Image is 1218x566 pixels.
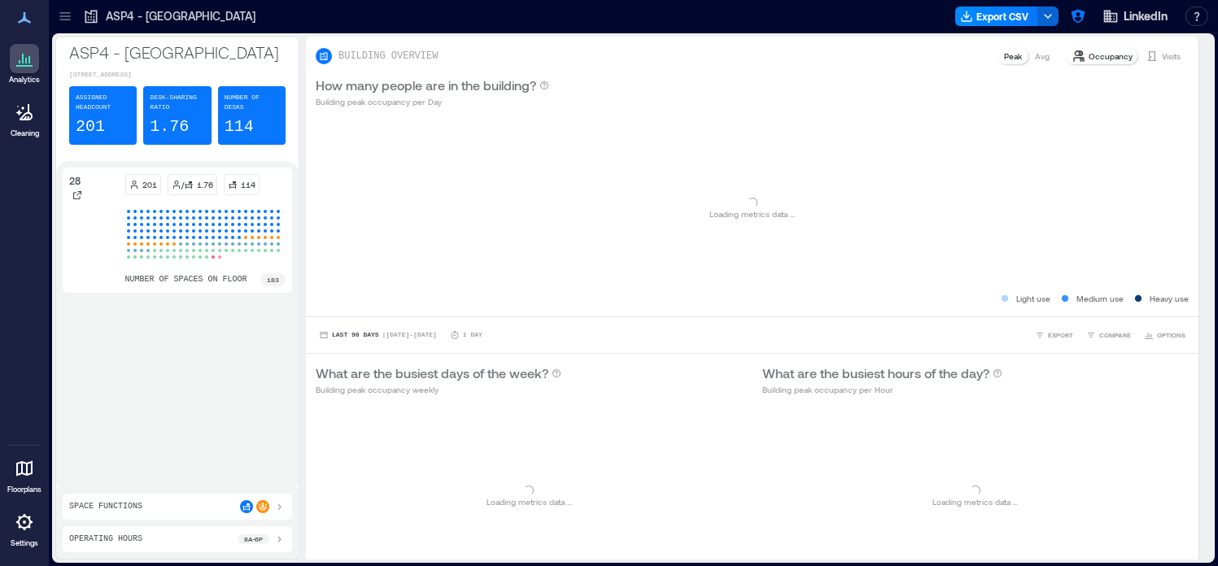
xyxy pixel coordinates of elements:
[225,115,254,138] p: 114
[69,500,142,513] p: Space Functions
[142,178,157,191] p: 201
[1089,50,1133,63] p: Occupancy
[181,178,184,191] p: /
[762,364,989,383] p: What are the busiest hours of the day?
[76,93,130,112] p: Assigned Headcount
[1004,50,1022,63] p: Peak
[11,538,38,548] p: Settings
[762,383,1002,396] p: Building peak occupancy per Hour
[316,327,440,343] button: Last 90 Days |[DATE]-[DATE]
[69,70,286,80] p: [STREET_ADDRESS]
[487,495,572,508] p: Loading metrics data ...
[1124,8,1168,24] span: LinkedIn
[955,7,1038,26] button: Export CSV
[1141,327,1189,343] button: OPTIONS
[932,495,1018,508] p: Loading metrics data ...
[1083,327,1134,343] button: COMPARE
[338,50,438,63] p: BUILDING OVERVIEW
[316,364,548,383] p: What are the busiest days of the week?
[1016,292,1050,305] p: Light use
[316,76,536,95] p: How many people are in the building?
[1157,330,1185,340] span: OPTIONS
[11,128,39,138] p: Cleaning
[244,534,263,544] p: 8a - 6p
[1098,3,1172,29] button: LinkedIn
[316,383,561,396] p: Building peak occupancy weekly
[316,95,549,108] p: Building peak occupancy per Day
[225,93,279,112] p: Number of Desks
[1076,292,1124,305] p: Medium use
[709,207,795,220] p: Loading metrics data ...
[106,8,255,24] p: ASP4 - [GEOGRAPHIC_DATA]
[125,273,247,286] p: number of spaces on floor
[1035,50,1050,63] p: Avg
[1048,330,1073,340] span: EXPORT
[4,93,45,143] a: Cleaning
[197,178,213,191] p: 1.76
[69,533,142,546] p: Operating Hours
[69,174,81,187] p: 28
[9,75,40,85] p: Analytics
[4,39,45,89] a: Analytics
[150,93,204,112] p: Desk-sharing ratio
[267,275,279,285] p: 183
[463,330,482,340] p: 1 Day
[1162,50,1181,63] p: Visits
[69,41,286,63] p: ASP4 - [GEOGRAPHIC_DATA]
[7,485,41,494] p: Floorplans
[5,503,44,553] a: Settings
[241,178,255,191] p: 114
[1150,292,1189,305] p: Heavy use
[76,115,105,138] p: 201
[150,115,189,138] p: 1.76
[1099,330,1131,340] span: COMPARE
[2,449,46,499] a: Floorplans
[1032,327,1076,343] button: EXPORT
